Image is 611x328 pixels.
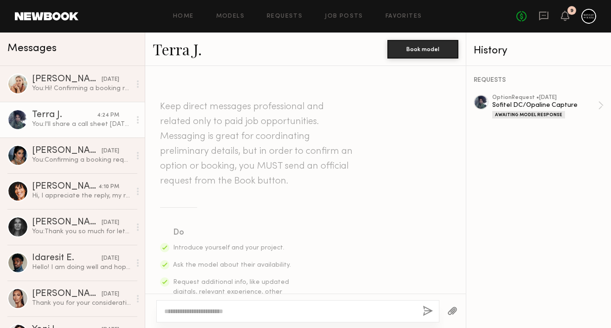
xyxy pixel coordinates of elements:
[173,13,194,20] a: Home
[102,254,119,263] div: [DATE]
[32,191,131,200] div: Hi, I appreciate the reply, my rate is $120 hourly for this kind of shoot, $500 doesn’t quite cov...
[102,75,119,84] div: [DATE]
[102,147,119,156] div: [DATE]
[325,13,363,20] a: Job Posts
[32,299,131,308] div: Thank you for your consideration!
[32,254,102,263] div: Idaresit E.
[32,84,131,93] div: You: Hi! Confirming a booking request was sent out~ pay is $500 for this shoot. Please let me kno...
[32,218,102,227] div: [PERSON_NAME]
[474,77,604,84] div: REQUESTS
[267,13,302,20] a: Requests
[32,156,131,164] div: You: Confirming a booking request was sent out~ pay is $500 for this shoot. Please let me know if...
[492,111,565,118] div: Awaiting Model Response
[97,111,119,120] div: 4:24 PM
[173,279,289,305] span: Request additional info, like updated digitals, relevant experience, other skills, etc.
[102,290,119,299] div: [DATE]
[32,146,102,156] div: [PERSON_NAME]
[160,99,355,189] header: Keep direct messages professional and related only to paid job opportunities. Messaging is great ...
[32,227,131,236] div: You: Thank you so much for letting me know!
[32,75,102,84] div: [PERSON_NAME]
[570,8,573,13] div: 9
[492,95,604,118] a: optionRequest •[DATE]Sofitel DC/Opaline CaptureAwaiting Model Response
[102,218,119,227] div: [DATE]
[32,120,131,129] div: You: I'll share a call sheet [DATE] with more details once you accept!
[216,13,244,20] a: Models
[7,43,57,54] span: Messages
[386,13,422,20] a: Favorites
[32,111,97,120] div: Terra J.
[32,289,102,299] div: [PERSON_NAME]
[474,46,604,56] div: History
[32,182,98,191] div: [PERSON_NAME]
[492,101,598,110] div: Sofitel DC/Opaline Capture
[173,245,284,251] span: Introduce yourself and your project.
[492,95,598,101] div: option Request • [DATE]
[32,263,131,272] div: Hello! I am doing well and hope the same for you. I can also confirm that I am interested and ava...
[153,39,202,59] a: Terra J.
[98,183,119,191] div: 4:10 PM
[173,226,292,239] div: Do
[387,45,458,52] a: Book model
[387,40,458,59] button: Book model
[173,262,291,268] span: Ask the model about their availability.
